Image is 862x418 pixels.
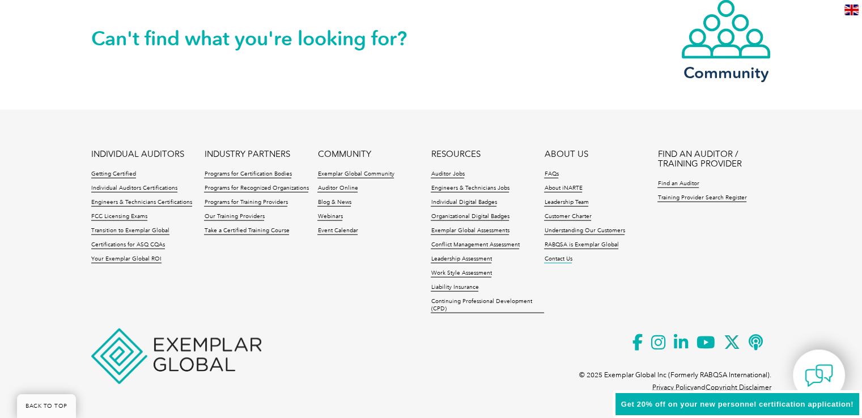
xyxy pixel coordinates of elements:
a: Programs for Certification Bodies [204,170,291,178]
a: FAQs [544,170,558,178]
a: COMMUNITY [317,150,371,159]
a: FCC Licensing Exams [91,213,147,221]
a: Continuing Professional Development (CPD) [431,298,544,313]
a: Individual Auditors Certifications [91,185,177,193]
a: Customer Charter [544,213,591,221]
a: RESOURCES [431,150,480,159]
span: Get 20% off on your new personnel certification application! [621,400,853,408]
p: and [652,381,771,394]
a: Contact Us [544,255,572,263]
a: Copyright Disclaimer [706,383,771,391]
a: Individual Digital Badges [431,199,496,207]
img: Exemplar Global [91,329,261,384]
img: en [844,5,859,15]
a: Programs for Training Providers [204,199,287,207]
a: ABOUT US [544,150,588,159]
a: Training Provider Search Register [657,194,746,202]
a: INDUSTRY PARTNERS [204,150,290,159]
h2: Can't find what you're looking for? [91,29,431,48]
a: Exemplar Global Assessments [431,227,509,235]
a: Engineers & Technicians Jobs [431,185,509,193]
a: Programs for Recognized Organizations [204,185,308,193]
a: Certifications for ASQ CQAs [91,241,165,249]
a: Take a Certified Training Course [204,227,289,235]
a: RABQSA is Exemplar Global [544,241,618,249]
a: Understanding Our Customers [544,227,625,235]
h3: Community [681,66,771,80]
a: Exemplar Global Community [317,170,394,178]
a: Transition to Exemplar Global [91,227,169,235]
a: Engineers & Technicians Certifications [91,199,192,207]
a: About iNARTE [544,185,582,193]
a: Conflict Management Assessment [431,241,519,249]
img: contact-chat.png [805,361,833,390]
a: FIND AN AUDITOR / TRAINING PROVIDER [657,150,771,169]
a: Auditor Jobs [431,170,464,178]
a: Blog & News [317,199,351,207]
a: Leadership Assessment [431,255,491,263]
a: Find an Auditor [657,180,699,188]
a: Your Exemplar Global ROI [91,255,162,263]
a: Privacy Policy [652,383,694,391]
a: Liability Insurance [431,284,478,292]
a: Auditor Online [317,185,358,193]
a: BACK TO TOP [17,394,76,418]
a: Organizational Digital Badges [431,213,509,221]
a: Event Calendar [317,227,358,235]
p: © 2025 Exemplar Global Inc (Formerly RABQSA International). [579,369,771,381]
a: INDIVIDUAL AUDITORS [91,150,184,159]
a: Work Style Assessment [431,270,491,278]
a: Webinars [317,213,342,221]
a: Our Training Providers [204,213,264,221]
a: Getting Certified [91,170,136,178]
a: Leadership Team [544,199,588,207]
